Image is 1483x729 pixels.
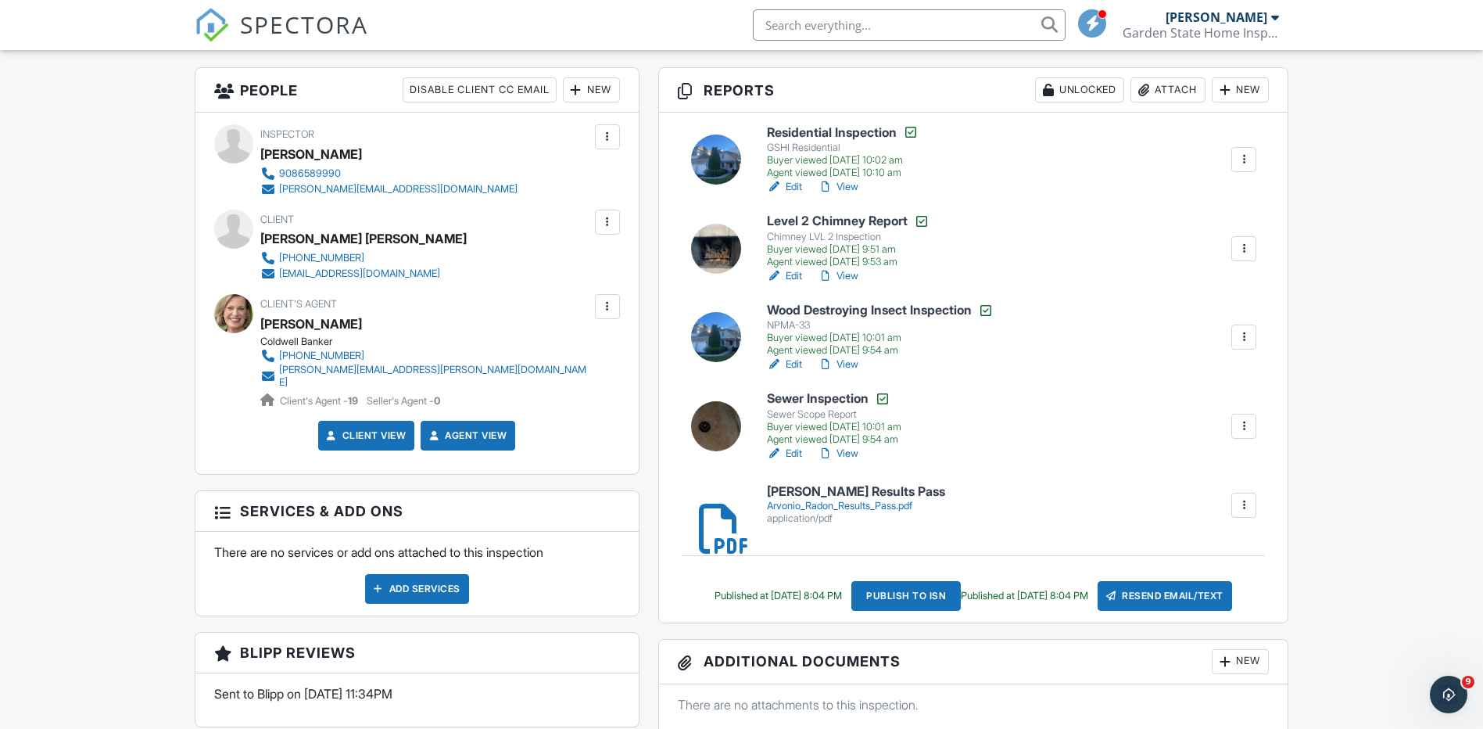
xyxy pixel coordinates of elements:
span: Inspector [260,128,314,140]
a: Client View [324,428,407,444]
div: [PERSON_NAME][EMAIL_ADDRESS][DOMAIN_NAME] [279,183,518,196]
div: [PHONE_NUMBER] [279,350,364,362]
div: Garden State Home Inspectors, LLC [1123,25,1279,41]
a: Residential Inspection GSHI Residential Buyer viewed [DATE] 10:02 am Agent viewed [DATE] 10:10 am [767,124,919,179]
h6: Level 2 Chimney Report [767,214,930,229]
div: New [563,77,620,102]
div: New [1212,77,1269,102]
a: Edit [767,446,802,461]
a: Edit [767,268,802,284]
div: There are no services or add ons attached to this inspection [195,532,639,615]
a: 9086589990 [260,166,518,181]
div: 9086589990 [279,167,341,180]
a: Wood Destroying Insect Inspection NPMA-33 Buyer viewed [DATE] 10:01 am Agent viewed [DATE] 9:54 am [767,303,994,357]
div: Disable Client CC Email [403,77,557,102]
div: [EMAIL_ADDRESS][DOMAIN_NAME] [279,268,440,280]
h3: People [195,68,639,113]
div: Add Services [365,574,469,604]
span: Seller's Agent - [367,395,440,407]
a: Agent View [426,428,507,444]
div: [PHONE_NUMBER] [279,252,364,264]
a: Sewer Inspection Sewer Scope Report Buyer viewed [DATE] 10:01 am Agent viewed [DATE] 9:54 am [767,391,901,446]
a: View [818,357,858,372]
a: [PERSON_NAME][EMAIL_ADDRESS][PERSON_NAME][DOMAIN_NAME] [260,364,591,389]
a: SPECTORA [195,21,368,54]
p: There are no attachments to this inspection. [678,696,1270,713]
a: [PHONE_NUMBER] [260,348,591,364]
div: Unlocked [1035,77,1124,102]
h3: Additional Documents [659,640,1288,684]
div: NPMA-33 [767,319,994,332]
p: Sent to Blipp on [DATE] 11:34PM [214,685,620,702]
a: [PERSON_NAME][EMAIL_ADDRESS][DOMAIN_NAME] [260,181,518,197]
iframe: Intercom live chat [1430,676,1467,713]
a: Level 2 Chimney Report Chimney LVL 2 Inspection Buyer viewed [DATE] 9:51 am Agent viewed [DATE] 9... [767,214,930,268]
div: Published at [DATE] 8:04 PM [961,590,1088,602]
img: The Best Home Inspection Software - Spectora [195,8,229,42]
div: Coldwell Banker [260,336,604,348]
div: Buyer viewed [DATE] 10:01 am [767,332,994,344]
a: View [818,268,858,284]
div: Buyer viewed [DATE] 10:02 am [767,154,919,167]
div: [PERSON_NAME] [PERSON_NAME] [260,227,467,250]
h6: [PERSON_NAME] Results Pass [767,485,945,499]
h6: Residential Inspection [767,124,919,140]
a: [PERSON_NAME] [260,312,362,336]
div: Publish to ISN [851,581,961,611]
div: GSHI Residential [767,142,919,154]
h6: Wood Destroying Insect Inspection [767,303,994,318]
a: [EMAIL_ADDRESS][DOMAIN_NAME] [260,266,454,282]
input: Search everything... [753,9,1066,41]
div: New [1212,649,1269,674]
h6: Sewer Inspection [767,391,901,407]
div: [PERSON_NAME] [1166,9,1267,25]
div: Attach [1130,77,1205,102]
a: View [818,179,858,195]
span: SPECTORA [240,8,368,41]
span: Client's Agent - [280,395,360,407]
div: Agent viewed [DATE] 9:54 am [767,433,901,446]
div: Agent viewed [DATE] 10:10 am [767,167,919,179]
div: Resend Email/Text [1098,581,1232,611]
div: Agent viewed [DATE] 9:54 am [767,344,994,357]
div: Buyer viewed [DATE] 10:01 am [767,421,901,433]
div: Buyer viewed [DATE] 9:51 am [767,243,930,256]
a: Edit [767,179,802,195]
div: Arvonio_Radon_Results_Pass.pdf [767,500,945,512]
h3: Blipp Reviews [195,633,639,673]
div: Sewer Scope Report [767,408,901,421]
div: Published at [DATE] 8:04 PM [715,590,842,602]
div: Agent viewed [DATE] 9:53 am [767,256,930,268]
div: application/pdf [767,512,945,525]
a: View [818,446,858,461]
div: [PERSON_NAME] [260,142,362,166]
span: Client [260,214,294,225]
a: [PHONE_NUMBER] [260,250,454,266]
strong: 0 [434,395,440,407]
strong: 19 [348,395,358,407]
h3: Services & Add ons [195,491,639,532]
a: Edit [767,357,802,372]
a: [PERSON_NAME] Results Pass Arvonio_Radon_Results_Pass.pdf application/pdf [767,485,945,525]
div: [PERSON_NAME][EMAIL_ADDRESS][PERSON_NAME][DOMAIN_NAME] [279,364,591,389]
div: Chimney LVL 2 Inspection [767,231,930,243]
span: 9 [1462,676,1474,688]
span: Client's Agent [260,298,337,310]
h3: Reports [659,68,1288,113]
